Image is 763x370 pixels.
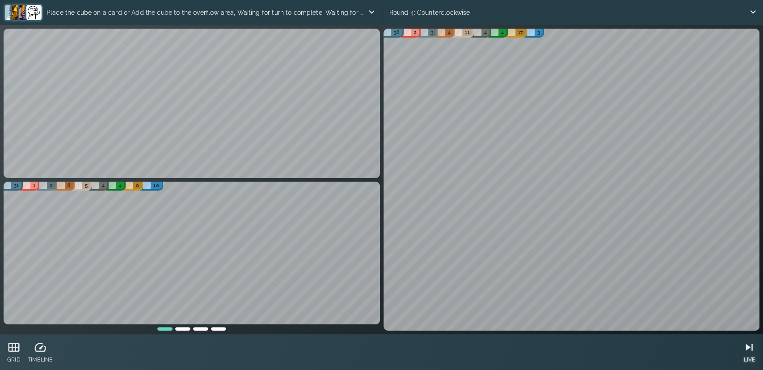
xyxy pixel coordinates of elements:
p: 4 [501,29,504,36]
img: 100802896443e37bb00d09b3b40e5628.png [12,5,27,20]
img: 7ce405b35252b32175a1b01a34a246c5.png [19,5,34,20]
p: 0 [136,182,139,189]
p: Place the cube on a card or Add the cube to the overflow area, Waiting for turn to complete, Wait... [43,4,367,21]
p: 10 [153,182,159,189]
p: 5 [85,182,88,189]
p: 3 [431,29,434,36]
p: 2 [414,29,417,36]
img: 90486fc592dae9645688f126410224d3.png [26,5,42,20]
p: 3 [537,29,540,36]
p: GRID [7,356,21,364]
p: 4 [102,182,105,189]
p: 31 [14,182,19,189]
p: TIMELINE [28,356,52,364]
p: 1 [33,182,35,189]
p: 0 [50,182,53,189]
img: 27fe5f41d76690b9e274fd96f4d02f98.png [5,5,20,20]
p: 4 [484,29,487,36]
p: 8 [67,182,71,189]
p: 38 [394,29,400,36]
p: 4 [448,29,451,36]
p: 4 [119,182,122,189]
p: 17 [518,29,523,36]
p: LIVE [742,356,756,364]
p: 11 [465,29,469,36]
